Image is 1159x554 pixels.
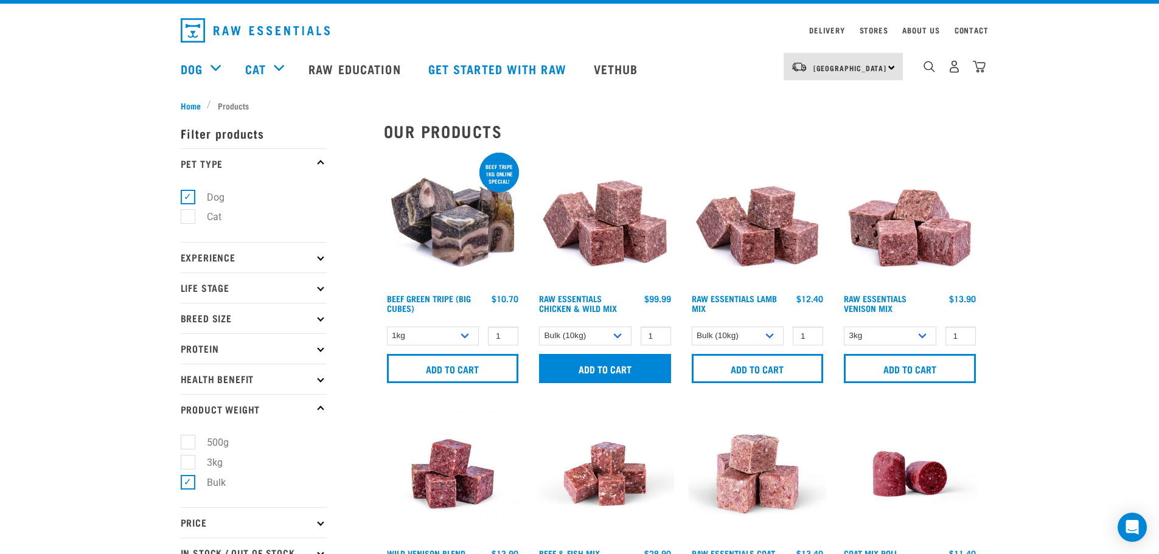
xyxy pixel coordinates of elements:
[479,158,519,190] div: Beef tripe 1kg online special!
[945,327,976,345] input: 1
[181,364,327,394] p: Health Benefit
[1118,513,1147,542] div: Open Intercom Messenger
[539,296,617,310] a: Raw Essentials Chicken & Wild Mix
[492,294,518,303] div: $10.70
[181,272,327,303] p: Life Stage
[181,99,979,112] nav: breadcrumbs
[844,354,976,383] input: Add to cart
[692,296,777,310] a: Raw Essentials Lamb Mix
[296,44,416,93] a: Raw Education
[793,327,823,345] input: 1
[181,303,327,333] p: Breed Size
[187,455,228,470] label: 3kg
[796,294,823,303] div: $12.40
[387,296,471,310] a: Beef Green Tripe (Big Cubes)
[539,354,671,383] input: Add to cart
[181,99,201,112] span: Home
[171,13,989,47] nav: dropdown navigation
[689,150,827,288] img: ?1041 RE Lamb Mix 01
[488,327,518,345] input: 1
[536,150,674,288] img: Pile Of Cubed Chicken Wild Meat Mix
[245,60,266,78] a: Cat
[416,44,582,93] a: Get started with Raw
[181,148,327,179] p: Pet Type
[924,61,935,72] img: home-icon-1@2x.png
[813,66,887,70] span: [GEOGRAPHIC_DATA]
[841,405,979,543] img: Raw Essentials Chicken Lamb Beef Bulk Minced Raw Dog Food Roll Unwrapped
[181,99,207,112] a: Home
[692,354,824,383] input: Add to cart
[955,28,989,32] a: Contact
[181,242,327,272] p: Experience
[181,118,327,148] p: Filter products
[902,28,939,32] a: About Us
[187,435,234,450] label: 500g
[181,18,330,43] img: Raw Essentials Logo
[948,60,961,73] img: user.png
[641,327,671,345] input: 1
[644,294,671,303] div: $99.99
[689,405,827,543] img: Goat M Ix 38448
[844,296,907,310] a: Raw Essentials Venison Mix
[187,475,231,490] label: Bulk
[809,28,844,32] a: Delivery
[791,61,807,72] img: van-moving.png
[187,209,226,224] label: Cat
[949,294,976,303] div: $13.90
[181,507,327,538] p: Price
[384,405,522,543] img: Venison Egg 1616
[536,405,674,543] img: Beef Mackerel 1
[582,44,653,93] a: Vethub
[181,394,327,424] p: Product Weight
[387,354,519,383] input: Add to cart
[384,122,979,140] h2: Our Products
[187,190,229,205] label: Dog
[181,60,203,78] a: Dog
[181,333,327,364] p: Protein
[973,60,986,73] img: home-icon@2x.png
[841,150,979,288] img: 1113 RE Venison Mix 01
[384,150,522,288] img: 1044 Green Tripe Beef
[860,28,888,32] a: Stores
